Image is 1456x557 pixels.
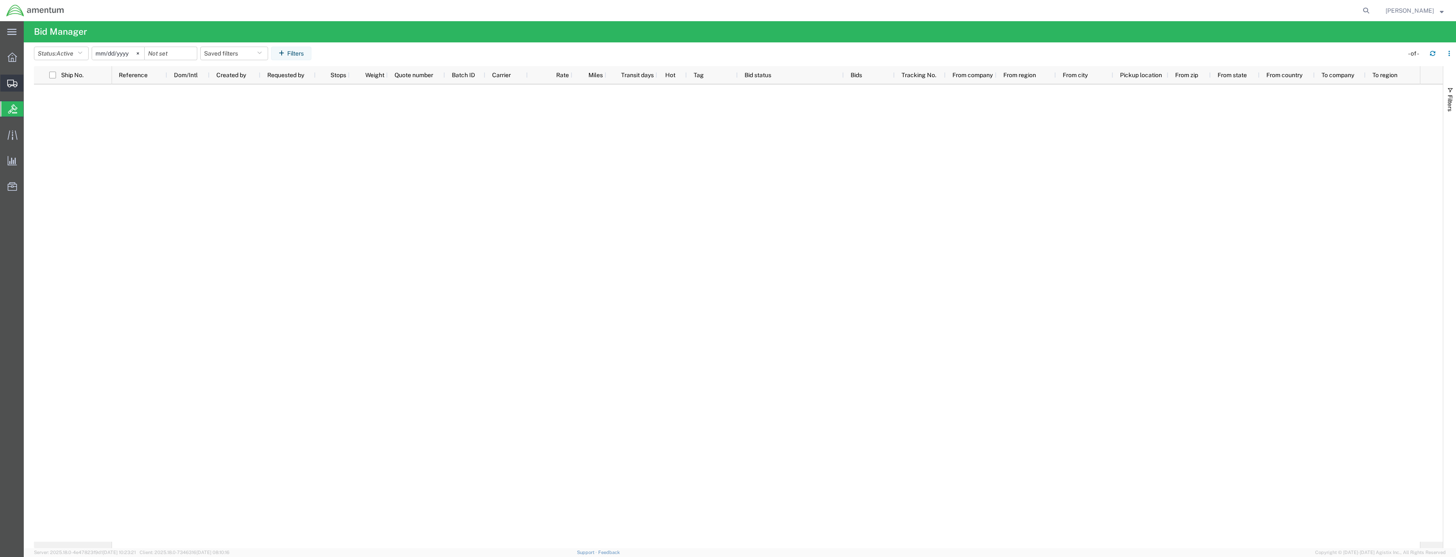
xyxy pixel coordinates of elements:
[535,72,569,78] span: Rate
[196,550,230,555] span: [DATE] 08:10:16
[579,72,603,78] span: Miles
[577,550,598,555] a: Support
[1003,72,1036,78] span: From region
[216,72,246,78] span: Created by
[119,72,148,78] span: Reference
[1408,49,1423,58] div: - of -
[1385,6,1444,16] button: [PERSON_NAME]
[140,550,230,555] span: Client: 2025.18.0-7346316
[1063,72,1088,78] span: From city
[267,72,304,78] span: Requested by
[145,47,197,60] input: Not set
[613,72,654,78] span: Transit days
[34,47,89,60] button: Status:Active
[1218,72,1247,78] span: From state
[902,72,936,78] span: Tracking No.
[395,72,433,78] span: Quote number
[1386,6,1434,15] span: Joe Ricklefs
[356,72,384,78] span: Weight
[1447,95,1453,111] span: Filters
[200,47,268,60] button: Saved filters
[1315,549,1446,556] span: Copyright © [DATE]-[DATE] Agistix Inc., All Rights Reserved
[103,550,136,555] span: [DATE] 10:23:21
[1175,72,1198,78] span: From zip
[1120,72,1162,78] span: Pickup location
[694,72,704,78] span: Tag
[322,72,346,78] span: Stops
[1372,72,1397,78] span: To region
[492,72,511,78] span: Carrier
[851,72,862,78] span: Bids
[271,47,311,60] button: Filters
[745,72,771,78] span: Bid status
[1266,72,1302,78] span: From country
[952,72,993,78] span: From company
[6,4,64,17] img: logo
[34,21,87,42] h4: Bid Manager
[598,550,620,555] a: Feedback
[92,47,144,60] input: Not set
[174,72,198,78] span: Dom/Intl
[665,72,675,78] span: Hot
[34,550,136,555] span: Server: 2025.18.0-4e47823f9d1
[56,50,73,57] span: Active
[452,72,475,78] span: Batch ID
[61,72,84,78] span: Ship No.
[1322,72,1354,78] span: To company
